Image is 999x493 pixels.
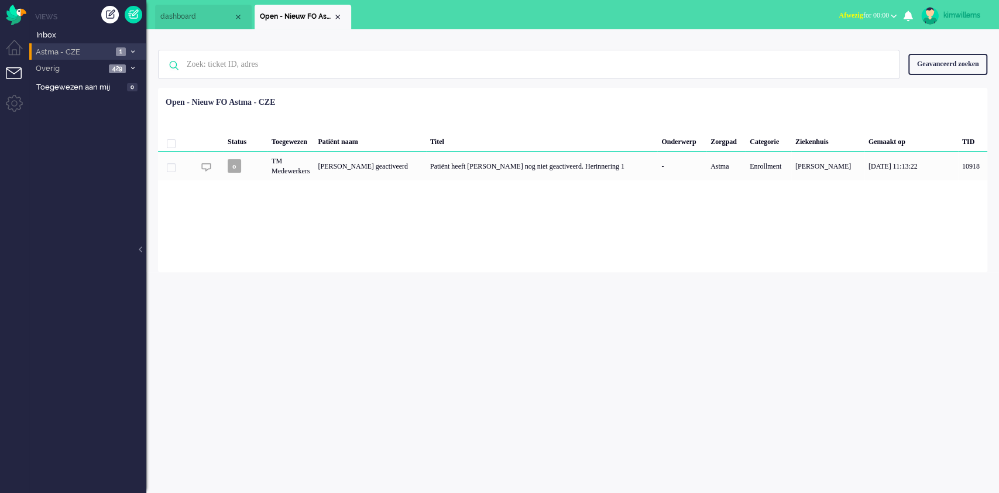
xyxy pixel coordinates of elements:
div: - [657,152,706,180]
span: o [228,159,241,173]
span: Overig [34,63,105,74]
a: Omnidesk [6,8,26,16]
li: Afwezigfor 00:00 [832,4,904,29]
div: Open - Nieuw FO Astma - CZE [166,97,275,108]
div: 10918 [958,152,987,180]
span: Astma - CZE [34,47,112,58]
div: Geavanceerd zoeken [908,54,987,74]
span: Inbox [36,30,146,41]
span: 0 [127,83,138,92]
span: Open - Nieuw FO Astma - CZE [260,12,333,22]
img: flow_omnibird.svg [6,5,26,25]
div: Astma [706,152,746,180]
div: kimwillems [943,9,987,21]
img: avatar [921,7,939,25]
a: Toegewezen aan mij 0 [34,80,146,93]
div: Titel [426,128,657,152]
span: Toegewezen aan mij [36,82,123,93]
img: ic_chat_grey.svg [201,162,211,172]
li: Tickets menu [6,67,32,94]
span: 1 [116,47,126,56]
div: 10918 [158,152,987,180]
div: Categorie [746,128,791,152]
img: ic-search-icon.svg [159,50,189,81]
div: TM Medewerkers [267,152,314,180]
span: for 00:00 [839,11,889,19]
span: Afwezig [839,11,863,19]
li: Views [35,12,146,22]
div: Status [224,128,267,152]
a: Quick Ticket [125,6,142,23]
div: Zorgpad [706,128,746,152]
div: Enrollment [746,152,791,180]
div: Close tab [333,12,342,22]
div: Gemaakt op [864,128,958,152]
div: Patiënt naam [314,128,426,152]
a: Inbox [34,28,146,41]
span: 429 [109,64,126,73]
div: Close tab [234,12,243,22]
div: Patiënt heeft [PERSON_NAME] nog niet geactiveerd. Herinnering 1 [426,152,657,180]
input: Zoek: ticket ID, adres [178,50,883,78]
li: Dashboard [155,5,252,29]
div: [PERSON_NAME] geactiveerd [314,152,426,180]
div: [PERSON_NAME] [791,152,864,180]
li: View [255,5,351,29]
div: [DATE] 11:13:22 [864,152,958,180]
li: Dashboard menu [6,40,32,66]
button: Afwezigfor 00:00 [832,7,904,24]
div: Creëer ticket [101,6,119,23]
span: dashboard [160,12,234,22]
div: Toegewezen [267,128,314,152]
a: kimwillems [919,7,987,25]
div: Onderwerp [657,128,706,152]
li: Admin menu [6,95,32,121]
div: Ziekenhuis [791,128,864,152]
div: TID [958,128,987,152]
